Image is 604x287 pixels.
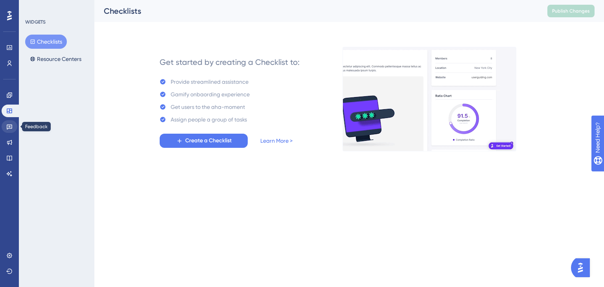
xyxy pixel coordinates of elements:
[552,8,590,14] span: Publish Changes
[160,57,300,68] div: Get started by creating a Checklist to:
[25,52,86,66] button: Resource Centers
[171,77,249,86] div: Provide streamlined assistance
[185,136,232,145] span: Create a Checklist
[571,256,595,280] iframe: UserGuiding AI Assistant Launcher
[160,134,248,148] button: Create a Checklist
[343,47,516,151] img: e28e67207451d1beac2d0b01ddd05b56.gif
[104,6,528,17] div: Checklists
[547,5,595,17] button: Publish Changes
[25,35,67,49] button: Checklists
[18,2,49,11] span: Need Help?
[171,90,250,99] div: Gamify onbaording experience
[260,136,293,145] a: Learn More >
[171,115,247,124] div: Assign people a group of tasks
[171,102,245,112] div: Get users to the aha-moment
[25,19,46,25] div: WIDGETS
